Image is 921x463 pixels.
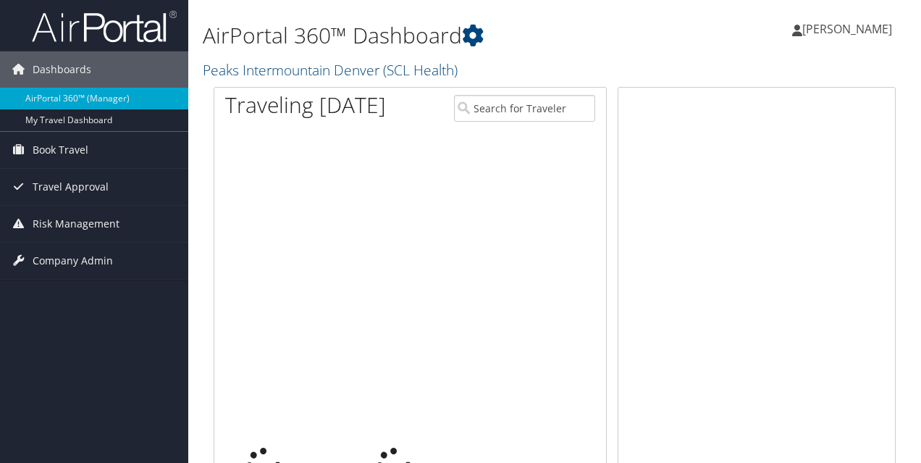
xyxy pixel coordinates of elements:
[792,7,907,51] a: [PERSON_NAME]
[33,51,91,88] span: Dashboards
[203,20,672,51] h1: AirPortal 360™ Dashboard
[225,90,386,120] h1: Traveling [DATE]
[33,169,109,205] span: Travel Approval
[33,132,88,168] span: Book Travel
[203,60,461,80] a: Peaks Intermountain Denver (SCL Health)
[802,21,892,37] span: [PERSON_NAME]
[33,206,119,242] span: Risk Management
[32,9,177,43] img: airportal-logo.png
[454,95,596,122] input: Search for Traveler
[33,243,113,279] span: Company Admin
